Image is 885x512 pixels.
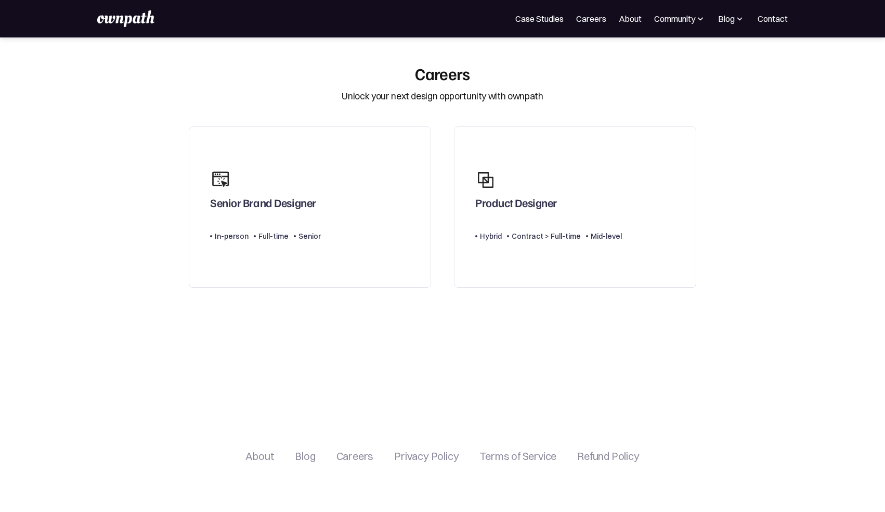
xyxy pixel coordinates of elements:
a: About [245,450,274,463]
div: Community [654,12,706,25]
a: Refund Policy [577,450,639,463]
a: Product DesignerHybridContract > Full-timeMid-level [454,126,696,288]
a: Terms of Service [479,450,556,463]
div: Mid-level [591,230,622,242]
div: Contract > Full-time [512,230,581,242]
div: Product Designer [475,196,557,214]
a: Privacy Policy [394,450,459,463]
div: Hybrid [480,230,502,242]
div: Community [654,12,695,25]
a: About [619,12,642,25]
a: Blog [295,450,315,463]
div: Blog [718,12,735,25]
div: Careers [415,63,470,83]
a: Careers [336,450,374,463]
a: Case Studies [515,12,564,25]
div: Unlock your next design opportunity with ownpath [342,89,543,103]
a: Careers [576,12,606,25]
a: Contact [758,12,788,25]
div: Senior Brand Designer [210,196,316,214]
div: Senior [298,230,321,242]
div: Blog [718,12,745,25]
div: In-person [215,230,249,242]
div: Full-time [258,230,289,242]
a: Senior Brand DesignerIn-personFull-timeSenior [189,126,431,288]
